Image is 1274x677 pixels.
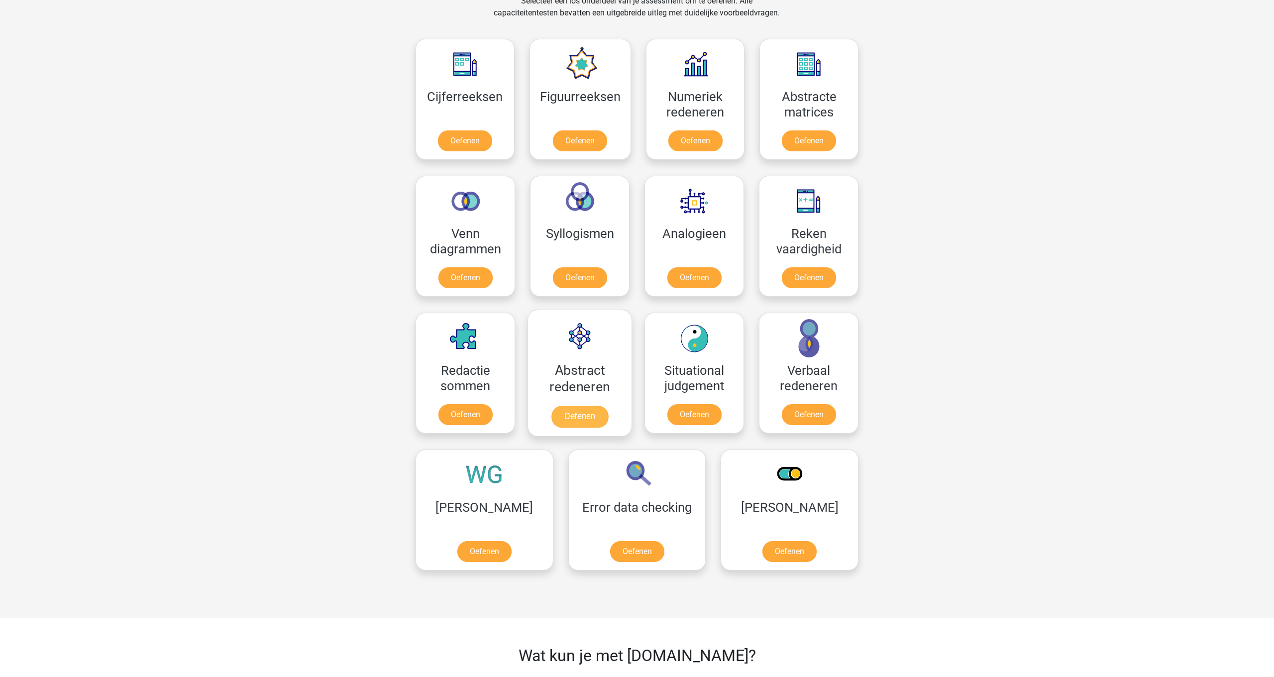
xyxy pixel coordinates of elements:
a: Oefenen [782,130,836,151]
a: Oefenen [668,130,723,151]
a: Oefenen [553,130,607,151]
a: Oefenen [551,406,608,428]
a: Oefenen [782,404,836,425]
a: Oefenen [457,541,512,562]
a: Oefenen [610,541,664,562]
a: Oefenen [553,267,607,288]
a: Oefenen [667,267,722,288]
a: Oefenen [667,404,722,425]
h2: Wat kun je met [DOMAIN_NAME]? [445,646,829,665]
a: Oefenen [438,267,493,288]
a: Oefenen [762,541,817,562]
a: Oefenen [438,130,492,151]
a: Oefenen [782,267,836,288]
a: Oefenen [438,404,493,425]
